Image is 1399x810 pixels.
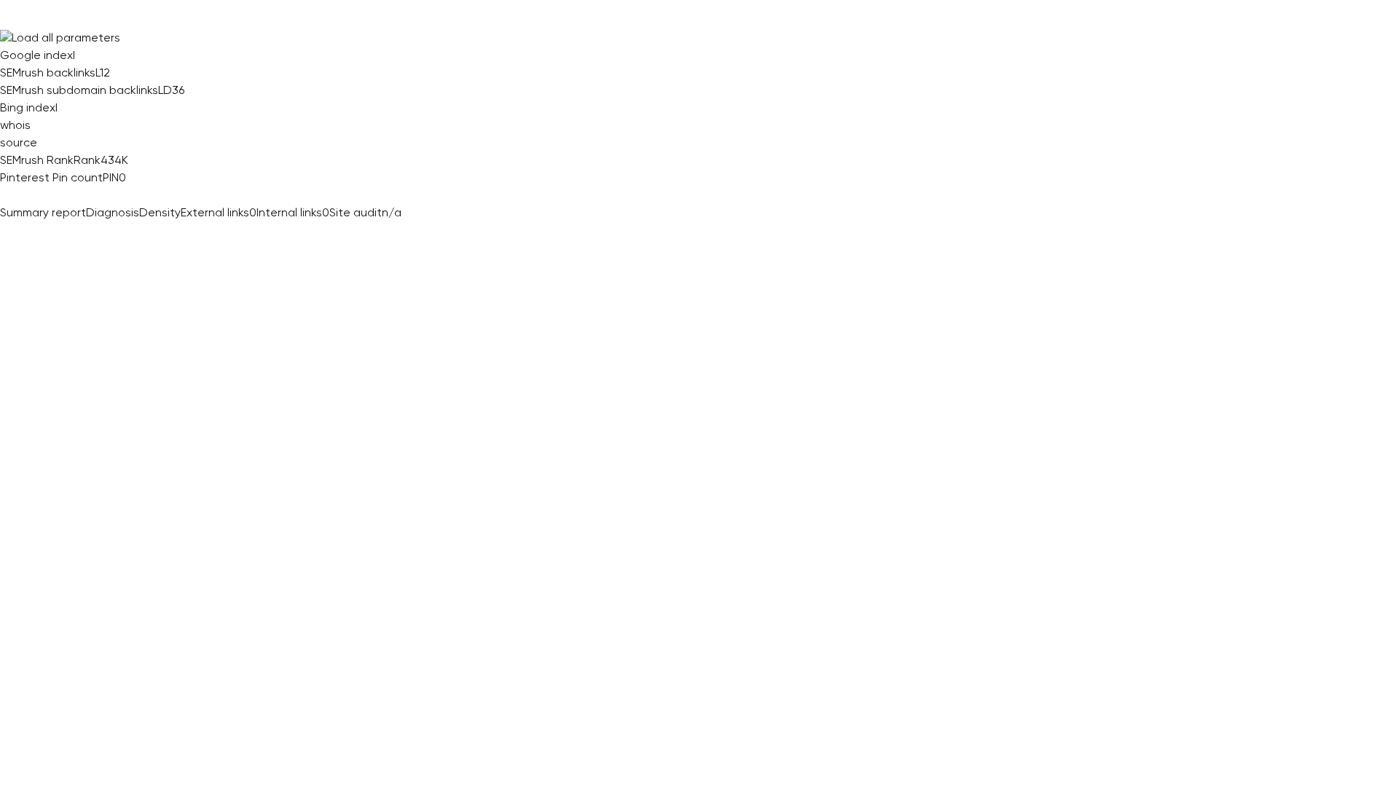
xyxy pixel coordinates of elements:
span: n/a [382,205,401,219]
span: External links [181,205,249,219]
a: 12 [100,66,110,79]
span: L [95,66,100,79]
span: LD [158,83,172,97]
span: I [73,48,75,62]
span: Rank [74,153,101,167]
a: 36 [172,83,184,97]
span: Internal links [256,205,322,219]
a: 434K [101,153,128,167]
a: 0 [119,170,126,184]
span: PIN [103,170,119,184]
span: Diagnosis [86,205,139,219]
span: 0 [249,205,256,219]
span: 0 [322,205,329,219]
a: Site auditn/a [329,205,401,219]
span: Load all parameters [12,31,120,44]
span: Site audit [329,205,382,219]
span: I [55,101,58,114]
span: Density [139,205,181,219]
